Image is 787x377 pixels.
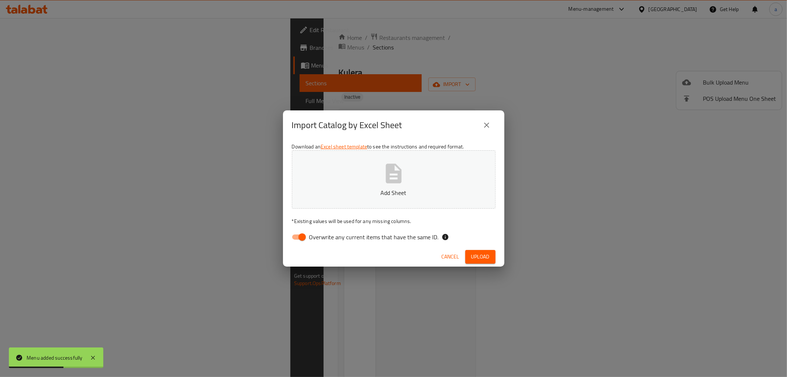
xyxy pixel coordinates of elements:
p: Existing values will be used for any missing columns. [292,217,496,225]
h2: Import Catalog by Excel Sheet [292,119,402,131]
button: Upload [465,250,496,264]
span: Cancel [442,252,459,261]
span: Overwrite any current items that have the same ID. [309,233,439,241]
p: Add Sheet [303,188,484,197]
a: Excel sheet template [321,142,367,151]
button: Add Sheet [292,150,496,209]
div: Download an to see the instructions and required format. [283,140,504,247]
button: Cancel [439,250,462,264]
button: close [478,116,496,134]
span: Upload [471,252,490,261]
svg: If the overwrite option isn't selected, then the items that match an existing ID will be ignored ... [442,233,449,241]
div: Menu added successfully [27,354,83,362]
